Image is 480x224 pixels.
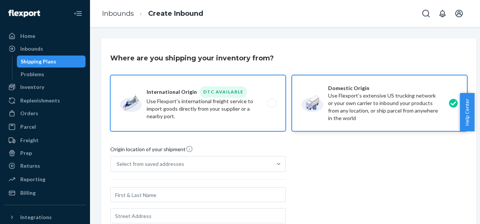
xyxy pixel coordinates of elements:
[21,58,56,65] div: Shipping Plans
[4,30,85,42] a: Home
[20,45,43,53] div: Inbounds
[4,134,85,146] a: Freight
[4,107,85,119] a: Orders
[4,160,85,172] a: Returns
[460,93,474,131] button: Help Center
[4,211,85,223] button: Integrations
[110,187,286,202] input: First & Last Name
[20,123,36,131] div: Parcel
[20,162,40,170] div: Returns
[96,3,209,25] ol: breadcrumbs
[148,9,203,18] a: Create Inbound
[4,43,85,55] a: Inbounds
[20,189,36,197] div: Billing
[435,6,450,21] button: Open notifications
[20,137,39,144] div: Freight
[20,83,44,91] div: Inventory
[8,10,40,17] img: Flexport logo
[117,160,184,168] div: Select from saved addresses
[4,121,85,133] a: Parcel
[110,208,286,223] input: Street Address
[20,110,38,117] div: Orders
[70,6,85,21] button: Close Navigation
[20,97,60,104] div: Replenishments
[110,145,193,156] span: Origin location of your shipment
[20,176,45,183] div: Reporting
[4,173,85,185] a: Reporting
[17,68,86,80] a: Problems
[20,213,52,221] div: Integrations
[102,9,134,18] a: Inbounds
[21,71,44,78] div: Problems
[4,187,85,199] a: Billing
[110,53,274,63] h3: Where are you shipping your inventory from?
[4,147,85,159] a: Prep
[4,81,85,93] a: Inventory
[418,6,433,21] button: Open Search Box
[451,6,466,21] button: Open account menu
[4,95,85,107] a: Replenishments
[20,149,32,157] div: Prep
[17,56,86,68] a: Shipping Plans
[20,32,35,40] div: Home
